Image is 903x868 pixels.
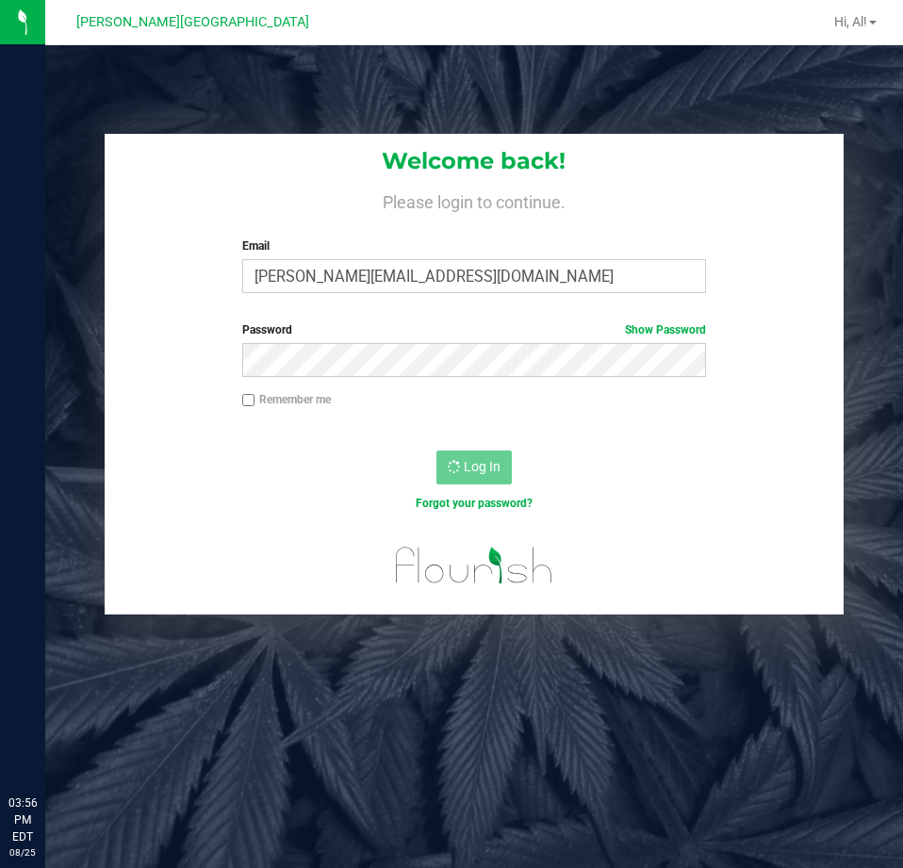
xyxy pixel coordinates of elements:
[105,149,843,173] h1: Welcome back!
[242,394,255,407] input: Remember me
[436,450,512,484] button: Log In
[242,237,706,254] label: Email
[242,391,331,408] label: Remember me
[76,14,309,30] span: [PERSON_NAME][GEOGRAPHIC_DATA]
[8,794,37,845] p: 03:56 PM EDT
[834,14,867,29] span: Hi, Al!
[625,323,706,336] a: Show Password
[416,497,533,510] a: Forgot your password?
[464,459,501,474] span: Log In
[8,845,37,860] p: 08/25
[242,323,292,336] span: Password
[382,532,566,599] img: flourish_logo.svg
[105,188,843,211] h4: Please login to continue.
